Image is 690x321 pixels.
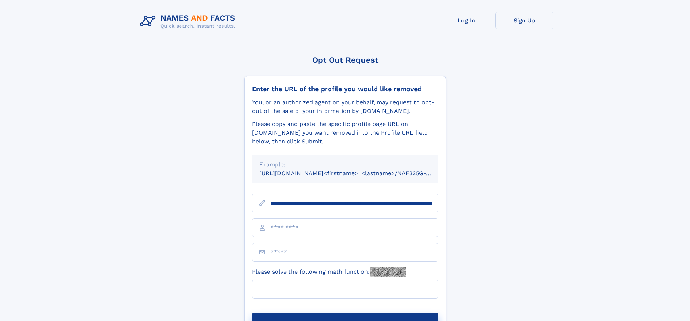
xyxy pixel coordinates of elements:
[244,55,446,64] div: Opt Out Request
[252,98,438,115] div: You, or an authorized agent on your behalf, may request to opt-out of the sale of your informatio...
[252,267,406,277] label: Please solve the following math function:
[252,85,438,93] div: Enter the URL of the profile you would like removed
[259,160,431,169] div: Example:
[259,170,452,177] small: [URL][DOMAIN_NAME]<firstname>_<lastname>/NAF325G-xxxxxxxx
[495,12,553,29] a: Sign Up
[137,12,241,31] img: Logo Names and Facts
[252,120,438,146] div: Please copy and paste the specific profile page URL on [DOMAIN_NAME] you want removed into the Pr...
[438,12,495,29] a: Log In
